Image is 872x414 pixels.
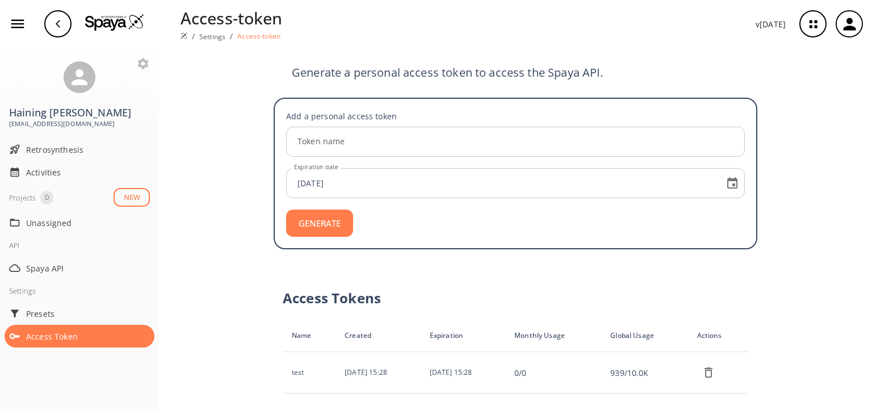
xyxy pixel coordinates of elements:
[421,352,505,394] td: [DATE] 15:28
[9,119,150,129] span: [EMAIL_ADDRESS][DOMAIN_NAME]
[514,367,592,379] p: 0 / 0
[610,367,678,379] p: 939 / 10.0K
[26,308,150,320] span: Presets
[230,30,233,42] li: /
[9,107,150,119] h3: Haining [PERSON_NAME]
[199,32,225,41] a: Settings
[85,14,144,31] img: Logo Spaya
[40,192,53,203] span: 0
[688,320,748,352] th: Actions
[5,211,154,234] div: Unassigned
[237,31,280,41] p: Access-token
[5,161,154,183] div: Activities
[114,188,150,207] button: NEW
[283,320,336,352] th: Name
[26,262,150,274] span: Spaya API
[181,6,283,30] p: Access-token
[9,191,36,204] div: Projects
[283,352,336,394] td: test
[721,172,744,195] button: Choose date, selected date is Sep 24, 2025
[26,144,150,156] span: Retrosynthesis
[5,302,154,325] div: Presets
[283,320,748,394] table: customized table
[283,288,748,308] h2: Access Tokens
[756,18,786,30] p: v [DATE]
[336,352,420,394] td: [DATE] 15:28
[290,168,716,198] input: YYYY-MM-DD
[181,32,187,39] img: Spaya logo
[294,163,338,172] label: Expiration date
[292,66,739,80] h2: Generate a personal access token to access the Spaya API.
[26,331,150,342] span: Access Token
[601,320,687,352] th: Global Usage
[192,30,195,42] li: /
[505,320,601,352] th: Monthly Usage
[286,210,353,237] button: GENERATE
[336,320,420,352] th: Created
[5,138,154,161] div: Retrosynthesis
[26,166,150,178] span: Activities
[286,110,745,122] p: Add a personal access token
[26,217,150,229] span: Unassigned
[5,325,154,348] div: Access Token
[5,257,154,279] div: Spaya API
[421,320,505,352] th: Expiration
